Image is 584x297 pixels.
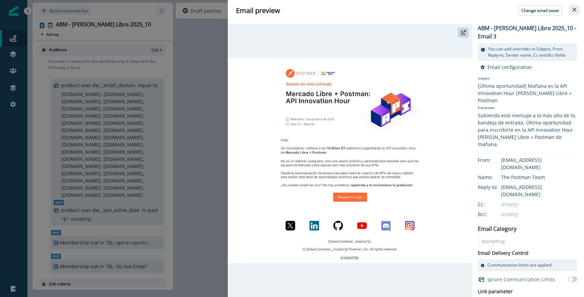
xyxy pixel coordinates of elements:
p: Ignore Communication Limits [487,276,555,283]
button: Email configuration [481,64,532,70]
div: Email preview [236,5,576,16]
div: From: [478,156,512,164]
p: Email Category [478,225,517,233]
div: (empty) [501,211,577,218]
div: Name: [478,174,512,181]
div: The Postman Team [501,174,577,181]
div: [Última oportunidad] Mañana es la API Innovation Hour [PERSON_NAME] Libre + Postman [478,82,577,104]
div: Bcc: [478,211,512,218]
button: Close [569,4,580,15]
img: email asset unavailable [228,58,472,263]
div: Reply to: [478,183,512,191]
div: Subiendo este mensaje a lo más alto de tu bandeja de entrada. Última oportunidad para inscribirte... [478,112,577,148]
p: Preheader [478,104,577,112]
p: Email configuration [487,64,532,70]
button: Change email asset [518,5,562,16]
p: You can add overrides to Subject, From, Reply-to, Sender name, Cc and Bcc fields [488,46,574,58]
div: (empty) [501,201,577,208]
p: Email Delivery Control [478,249,529,257]
p: Communication limits are applied. [487,262,552,268]
p: Change email asset [521,8,559,13]
h2: Link parameter [478,287,513,296]
p: ABM - [PERSON_NAME] Libre 2025_10 - Email 3 [478,24,577,40]
div: Cc: [478,201,512,208]
div: [EMAIL_ADDRESS][DOMAIN_NAME] [501,156,577,171]
p: Subject [478,76,577,82]
div: [EMAIL_ADDRESS][DOMAIN_NAME] [501,183,577,198]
